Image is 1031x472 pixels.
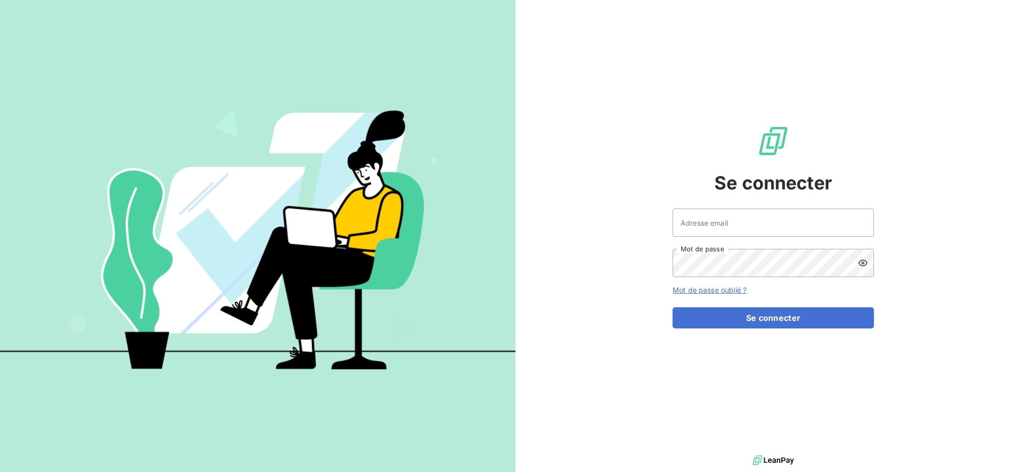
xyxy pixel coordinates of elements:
button: Se connecter [673,307,874,328]
input: placeholder [673,209,874,237]
span: Se connecter [714,169,832,196]
img: Logo LeanPay [757,125,789,157]
a: Mot de passe oublié ? [673,286,747,294]
img: logo [753,453,794,468]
